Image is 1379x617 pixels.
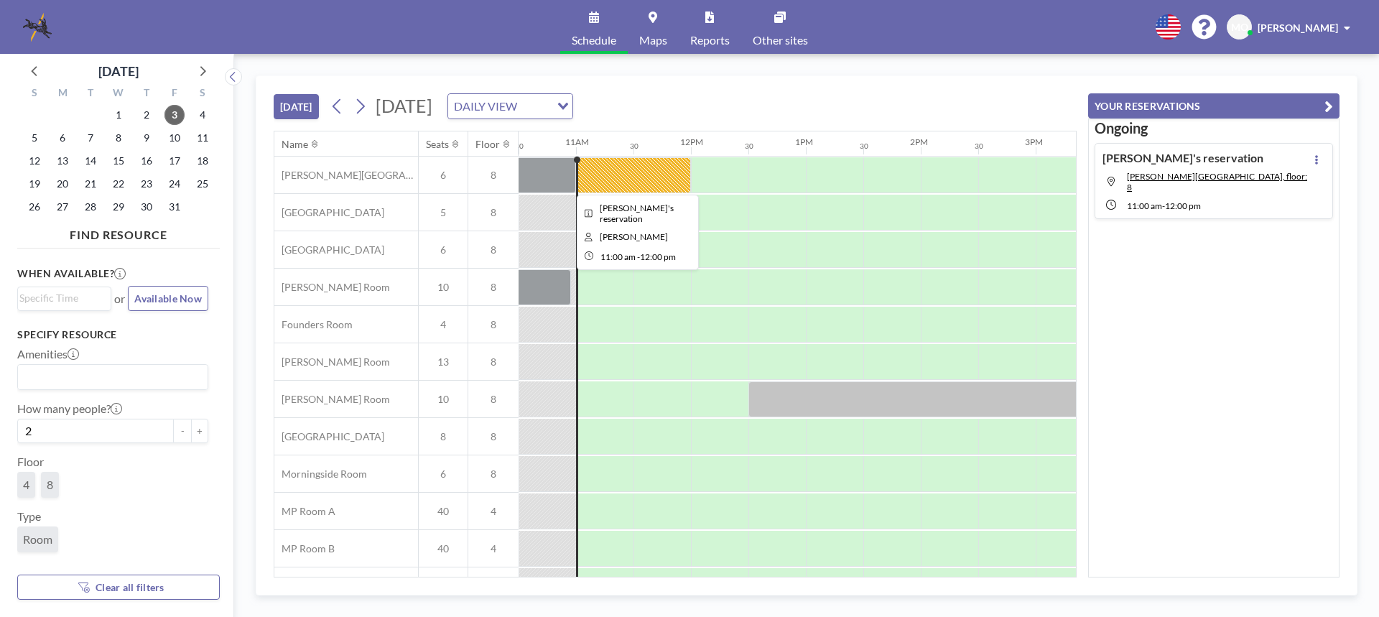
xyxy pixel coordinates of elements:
[274,281,390,294] span: [PERSON_NAME] Room
[468,169,519,182] span: 8
[600,231,668,242] span: Michelle Owen
[164,151,185,171] span: Friday, October 17, 2025
[274,468,367,481] span: Morningside Room
[80,197,101,217] span: Tuesday, October 28, 2025
[521,97,549,116] input: Search for option
[1231,21,1248,34] span: MO
[108,128,129,148] span: Wednesday, October 8, 2025
[690,34,730,46] span: Reports
[52,128,73,148] span: Monday, October 6, 2025
[1127,171,1307,192] span: Ansley Room, floor: 8
[52,197,73,217] span: Monday, October 27, 2025
[475,138,500,151] div: Floor
[468,393,519,406] span: 8
[98,61,139,81] div: [DATE]
[47,478,53,491] span: 8
[191,419,208,443] button: +
[17,509,41,524] label: Type
[136,197,157,217] span: Thursday, October 30, 2025
[274,542,335,555] span: MP Room B
[468,243,519,256] span: 8
[52,174,73,194] span: Monday, October 20, 2025
[192,174,213,194] span: Saturday, October 25, 2025
[1127,200,1162,211] span: 11:00 AM
[975,142,983,151] div: 30
[745,142,753,151] div: 30
[572,34,616,46] span: Schedule
[80,151,101,171] span: Tuesday, October 14, 2025
[19,368,200,386] input: Search for option
[164,174,185,194] span: Friday, October 24, 2025
[23,478,29,491] span: 4
[96,581,164,593] span: Clear all filters
[274,94,319,119] button: [DATE]
[17,402,122,416] label: How many people?
[1258,22,1338,34] span: [PERSON_NAME]
[274,505,335,518] span: MP Room A
[419,542,468,555] span: 40
[18,365,208,389] div: Search for option
[753,34,808,46] span: Other sites
[1025,136,1043,147] div: 3PM
[419,505,468,518] span: 40
[164,128,185,148] span: Friday, October 10, 2025
[274,356,390,368] span: [PERSON_NAME] Room
[1162,200,1165,211] span: -
[274,169,418,182] span: [PERSON_NAME][GEOGRAPHIC_DATA]
[640,251,676,262] span: 12:00 PM
[192,128,213,148] span: Saturday, October 11, 2025
[630,142,639,151] div: 30
[419,393,468,406] span: 10
[565,136,589,147] div: 11AM
[52,151,73,171] span: Monday, October 13, 2025
[108,105,129,125] span: Wednesday, October 1, 2025
[160,85,188,103] div: F
[23,13,52,42] img: organization-logo
[1165,200,1201,211] span: 12:00 PM
[637,251,640,262] span: -
[468,468,519,481] span: 8
[274,318,353,331] span: Founders Room
[132,85,160,103] div: T
[164,105,185,125] span: Friday, October 3, 2025
[680,136,703,147] div: 12PM
[192,151,213,171] span: Saturday, October 18, 2025
[274,243,384,256] span: [GEOGRAPHIC_DATA]
[17,222,220,242] h4: FIND RESOURCE
[128,286,208,311] button: Available Now
[188,85,216,103] div: S
[192,105,213,125] span: Saturday, October 4, 2025
[136,105,157,125] span: Thursday, October 2, 2025
[468,318,519,331] span: 8
[24,151,45,171] span: Sunday, October 12, 2025
[108,174,129,194] span: Wednesday, October 22, 2025
[24,128,45,148] span: Sunday, October 5, 2025
[468,356,519,368] span: 8
[419,206,468,219] span: 5
[18,287,111,309] div: Search for option
[134,292,202,305] span: Available Now
[451,97,520,116] span: DAILY VIEW
[77,85,105,103] div: T
[1095,119,1333,137] h3: Ongoing
[860,142,868,151] div: 30
[105,85,133,103] div: W
[17,347,79,361] label: Amenities
[426,138,449,151] div: Seats
[17,328,208,341] h3: Specify resource
[108,197,129,217] span: Wednesday, October 29, 2025
[24,174,45,194] span: Sunday, October 19, 2025
[419,169,468,182] span: 6
[419,318,468,331] span: 4
[639,34,667,46] span: Maps
[448,94,572,119] div: Search for option
[515,142,524,151] div: 30
[21,85,49,103] div: S
[114,292,125,306] span: or
[274,393,390,406] span: [PERSON_NAME] Room
[419,243,468,256] span: 6
[1102,151,1263,165] h4: [PERSON_NAME]'s reservation
[136,151,157,171] span: Thursday, October 16, 2025
[419,430,468,443] span: 8
[80,174,101,194] span: Tuesday, October 21, 2025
